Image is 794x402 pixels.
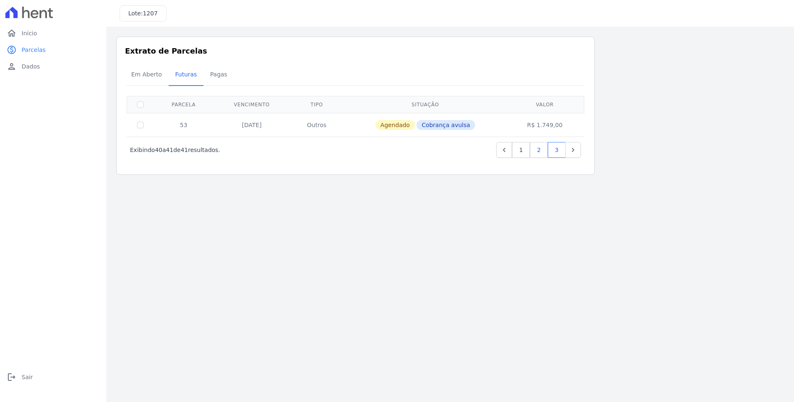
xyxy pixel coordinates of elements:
span: Cobrança avulsa [417,120,475,130]
p: Exibindo a de resultados. [130,146,220,154]
td: R$ 1.749,00 [507,113,583,137]
a: homeInício [3,25,103,42]
a: Pagas [203,64,234,86]
td: Outros [290,113,343,137]
i: person [7,61,17,71]
th: Vencimento [213,96,290,113]
span: Início [22,29,37,37]
span: Pagas [205,66,232,83]
a: personDados [3,58,103,75]
span: Sair [22,373,33,381]
span: 41 [181,147,188,153]
a: 1 [512,142,530,158]
th: Parcela [154,96,213,113]
i: paid [7,45,17,55]
span: 1207 [143,10,158,17]
span: 41 [166,147,174,153]
span: Agendado [375,120,415,130]
a: 3 [548,142,566,158]
th: Situação [343,96,507,113]
span: 40 [155,147,162,153]
td: 53 [154,113,213,137]
span: Dados [22,62,40,71]
a: Futuras [169,64,203,86]
a: logoutSair [3,369,103,385]
a: 2 [530,142,548,158]
span: Futuras [170,66,202,83]
a: paidParcelas [3,42,103,58]
span: Parcelas [22,46,46,54]
th: Tipo [290,96,343,113]
a: Em Aberto [125,64,169,86]
span: Em Aberto [126,66,167,83]
i: home [7,28,17,38]
a: Next [565,142,581,158]
h3: Extrato de Parcelas [125,45,586,56]
td: [DATE] [213,113,290,137]
h3: Lote: [128,9,158,18]
a: Previous [496,142,512,158]
th: Valor [507,96,583,113]
i: logout [7,372,17,382]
